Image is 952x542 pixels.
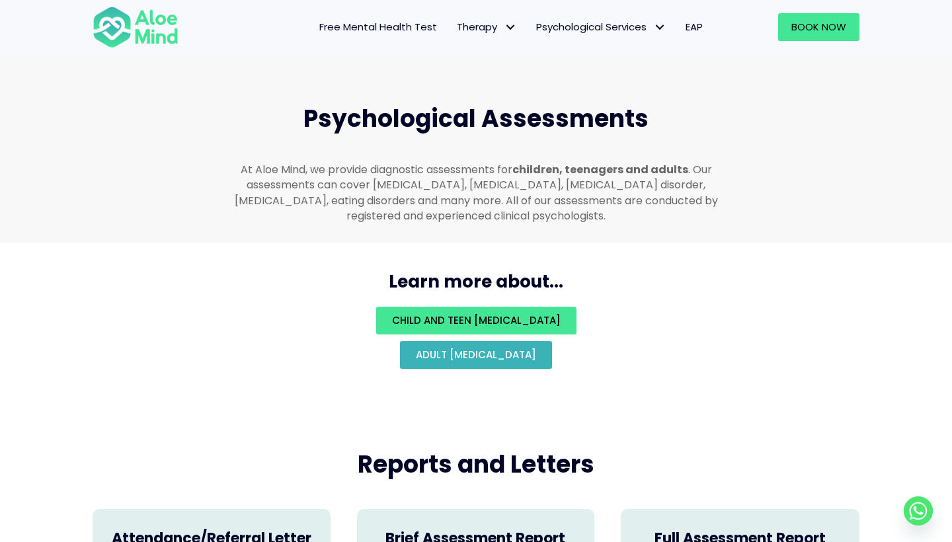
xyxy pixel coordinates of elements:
[196,13,713,41] nav: Menu
[778,13,859,41] a: Book Now
[358,447,594,481] span: Reports and Letters
[791,20,846,34] span: Book Now
[686,20,703,34] span: EAP
[392,313,561,327] span: Child and teen [MEDICAL_DATA]
[904,496,933,525] a: Whatsapp
[536,20,666,34] span: Psychological Services
[457,20,516,34] span: Therapy
[500,18,520,37] span: Therapy: submenu
[79,270,873,293] h3: Learn more about...
[400,341,552,369] a: Adult [MEDICAL_DATA]
[676,13,713,41] a: EAP
[512,162,688,177] strong: children, teenagers and adults
[309,13,447,41] a: Free Mental Health Test
[93,5,178,49] img: Aloe mind Logo
[376,307,576,334] a: Child and teen [MEDICAL_DATA]
[303,102,649,135] span: Psychological Assessments
[526,13,676,41] a: Psychological ServicesPsychological Services: submenu
[416,348,536,362] span: Adult [MEDICAL_DATA]
[447,13,526,41] a: TherapyTherapy: submenu
[227,162,725,223] p: At Aloe Mind, we provide diagnostic assessments for . Our assessments can cover [MEDICAL_DATA], [...
[319,20,437,34] span: Free Mental Health Test
[650,18,669,37] span: Psychological Services: submenu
